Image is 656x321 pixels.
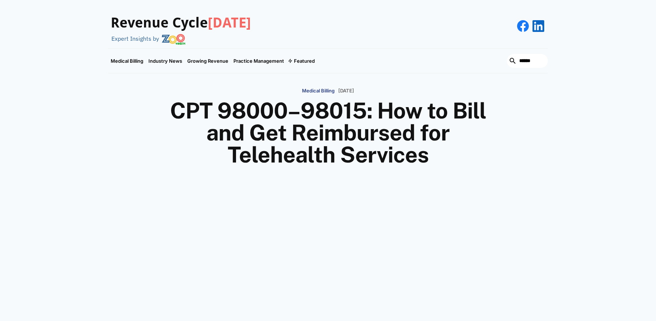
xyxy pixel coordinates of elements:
[231,49,287,73] a: Practice Management
[185,49,231,73] a: Growing Revenue
[338,88,354,94] p: [DATE]
[287,49,317,73] div: Featured
[108,49,146,73] a: Medical Billing
[294,58,315,64] div: Featured
[108,7,251,45] a: Revenue Cycle[DATE]Expert Insights by
[152,100,504,166] h1: CPT 98000–98015: How to Bill and Get Reimbursed for Telehealth Services
[146,49,185,73] a: Industry News
[302,88,335,94] p: Medical Billing
[302,84,335,96] a: Medical Billing
[111,15,251,32] h3: Revenue Cycle
[111,35,159,42] div: Expert Insights by
[208,15,251,31] span: [DATE]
